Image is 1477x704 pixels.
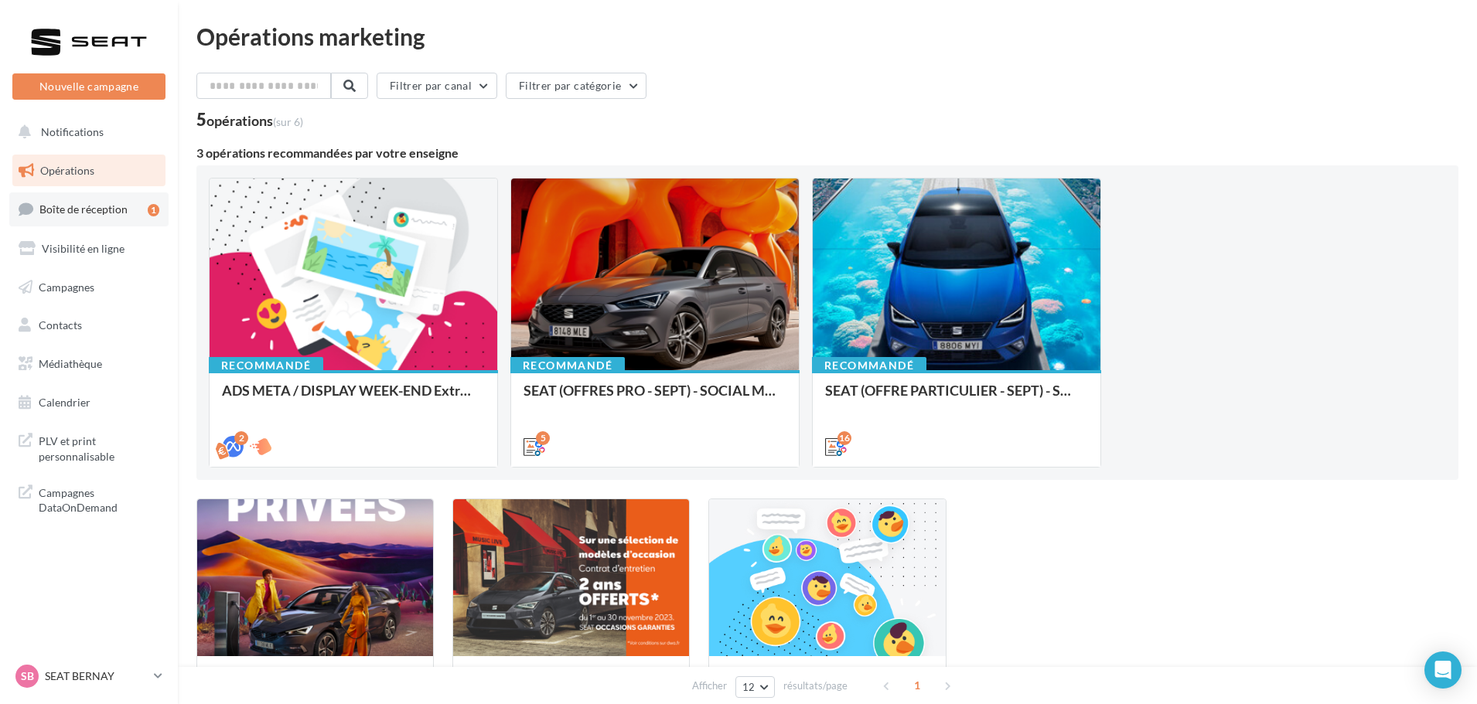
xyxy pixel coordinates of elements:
[39,482,159,515] span: Campagnes DataOnDemand
[9,348,169,380] a: Médiathèque
[9,309,169,342] a: Contacts
[9,476,169,522] a: Campagnes DataOnDemand
[905,673,930,698] span: 1
[9,233,169,265] a: Visibilité en ligne
[273,115,303,128] span: (sur 6)
[209,357,323,374] div: Recommandé
[536,431,550,445] div: 5
[234,431,248,445] div: 2
[506,73,646,99] button: Filtrer par catégorie
[9,192,169,226] a: Boîte de réception1
[1424,651,1462,689] div: Open Intercom Messenger
[9,155,169,187] a: Opérations
[222,383,485,413] div: ADS META / DISPLAY WEEK-END Extraordinaire (JPO) Septembre 2025
[41,125,104,138] span: Notifications
[510,357,625,374] div: Recommandé
[39,396,90,409] span: Calendrier
[742,681,756,693] span: 12
[837,431,851,445] div: 16
[692,678,727,693] span: Afficher
[735,676,775,698] button: 12
[9,424,169,470] a: PLV et print personnalisable
[39,280,94,293] span: Campagnes
[39,430,159,464] span: PLV et print personnalisable
[9,116,162,148] button: Notifications
[39,202,128,216] span: Boîte de réception
[12,661,165,691] a: SB SEAT BERNAY
[45,668,148,684] p: SEAT BERNAY
[12,73,165,100] button: Nouvelle campagne
[196,25,1458,48] div: Opérations marketing
[196,111,303,128] div: 5
[825,383,1088,413] div: SEAT (OFFRE PARTICULIER - SEPT) - SOCIAL MEDIA
[40,164,94,177] span: Opérations
[39,357,102,370] span: Médiathèque
[206,114,303,128] div: opérations
[9,386,169,419] a: Calendrier
[783,678,848,693] span: résultats/page
[42,242,125,255] span: Visibilité en ligne
[196,147,1458,159] div: 3 opérations recommandées par votre enseigne
[39,318,82,332] span: Contacts
[9,271,169,304] a: Campagnes
[21,668,34,684] span: SB
[524,383,786,413] div: SEAT (OFFRES PRO - SEPT) - SOCIAL MEDIA
[377,73,497,99] button: Filtrer par canal
[812,357,926,374] div: Recommandé
[148,204,159,216] div: 1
